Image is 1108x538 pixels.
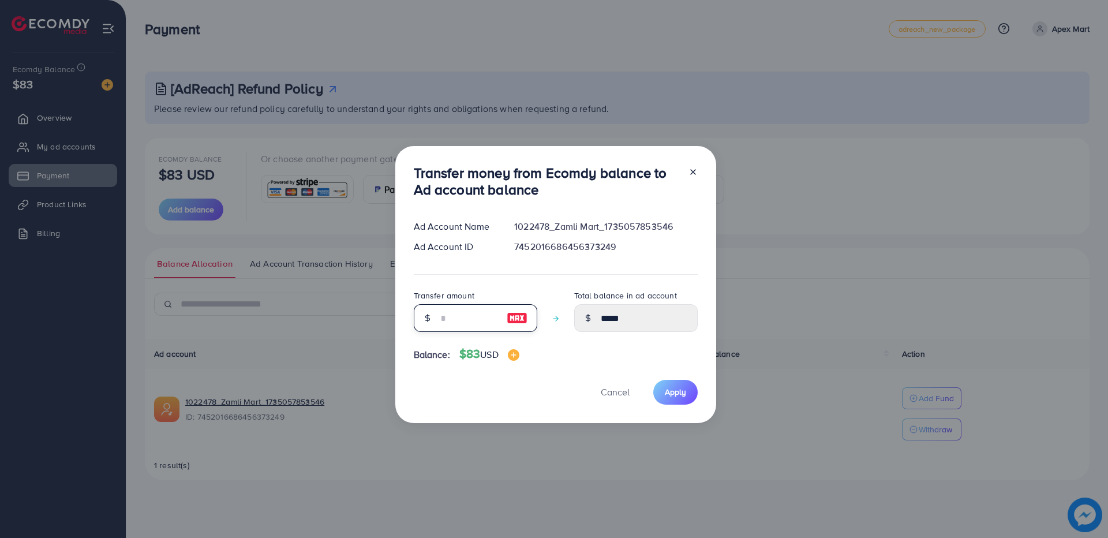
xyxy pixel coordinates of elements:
div: Ad Account ID [405,240,506,253]
h4: $83 [459,347,519,361]
span: USD [480,348,498,361]
h3: Transfer money from Ecomdy balance to Ad account balance [414,165,679,198]
button: Cancel [586,380,644,405]
img: image [508,349,519,361]
div: Ad Account Name [405,220,506,233]
label: Transfer amount [414,290,474,301]
div: 7452016686456373249 [505,240,706,253]
span: Apply [665,386,686,398]
span: Cancel [601,386,630,398]
label: Total balance in ad account [574,290,677,301]
span: Balance: [414,348,450,361]
div: 1022478_Zamli Mart_1735057853546 [505,220,706,233]
button: Apply [653,380,698,405]
img: image [507,311,527,325]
